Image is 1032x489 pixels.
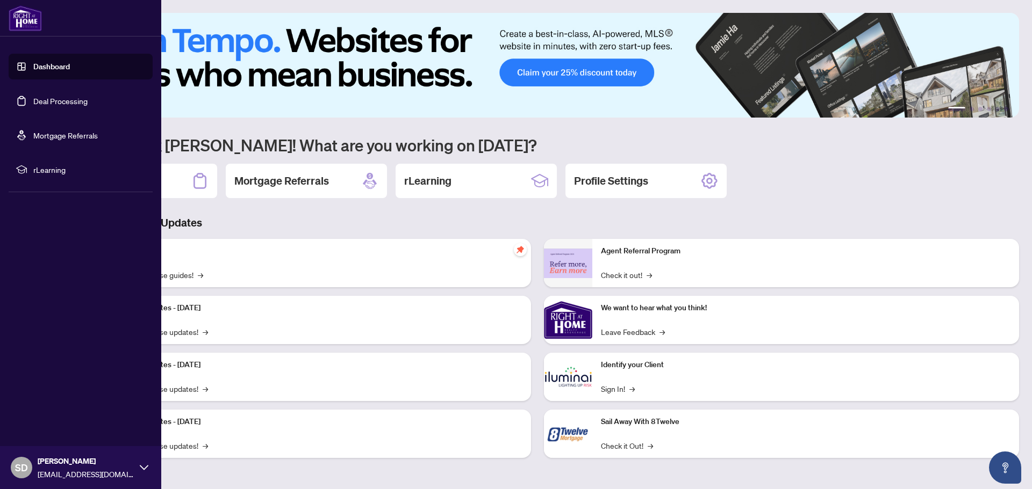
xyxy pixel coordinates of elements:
a: Leave Feedback→ [601,326,665,338]
span: → [203,326,208,338]
a: Mortgage Referrals [33,130,98,140]
a: Dashboard [33,62,70,71]
a: Check it Out!→ [601,440,653,451]
p: Identify your Client [601,359,1010,371]
img: Agent Referral Program [544,249,592,278]
span: SD [15,460,28,475]
span: [PERSON_NAME] [38,455,134,467]
span: → [648,440,653,451]
span: → [647,269,652,281]
img: We want to hear what you think! [544,296,592,344]
button: 2 [970,107,974,111]
button: 1 [948,107,965,111]
a: Check it out!→ [601,269,652,281]
p: Platform Updates - [DATE] [113,302,522,314]
h1: Welcome back [PERSON_NAME]! What are you working on [DATE]? [56,135,1019,155]
span: rLearning [33,164,145,176]
h3: Brokerage & Industry Updates [56,215,1019,230]
button: 6 [1004,107,1008,111]
p: Sail Away With 8Twelve [601,416,1010,428]
span: → [198,269,203,281]
span: → [203,440,208,451]
h2: Profile Settings [574,173,648,188]
img: Identify your Client [544,353,592,401]
button: 4 [987,107,991,111]
span: pushpin [514,243,527,256]
span: → [660,326,665,338]
button: 5 [995,107,1000,111]
p: Agent Referral Program [601,245,1010,257]
span: → [203,383,208,395]
button: Open asap [989,451,1021,484]
button: 3 [978,107,983,111]
a: Deal Processing [33,96,88,106]
img: logo [9,5,42,31]
img: Sail Away With 8Twelve [544,410,592,458]
p: Platform Updates - [DATE] [113,416,522,428]
span: [EMAIL_ADDRESS][DOMAIN_NAME] [38,468,134,480]
a: Sign In!→ [601,383,635,395]
p: We want to hear what you think! [601,302,1010,314]
span: → [629,383,635,395]
p: Platform Updates - [DATE] [113,359,522,371]
img: Slide 0 [56,13,1019,118]
h2: rLearning [404,173,451,188]
h2: Mortgage Referrals [234,173,329,188]
p: Self-Help [113,245,522,257]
